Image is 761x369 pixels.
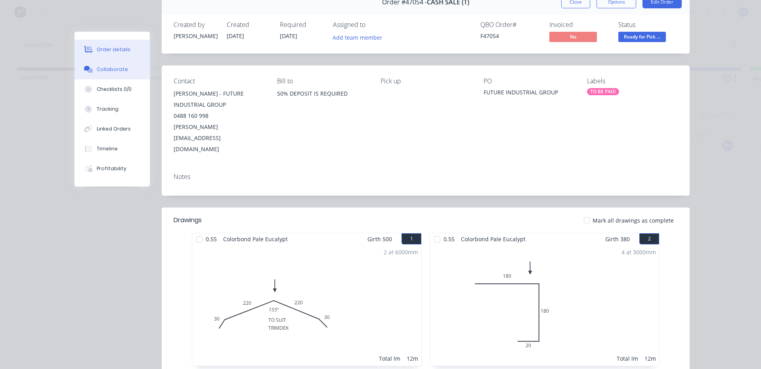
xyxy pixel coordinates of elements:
button: Collaborate [75,60,150,79]
div: Order details [97,46,130,53]
div: 2 at 6000mm [384,248,418,256]
div: F47054 [480,32,540,40]
div: 50% DEPOSIT IS REQUIRED [277,88,368,113]
div: Invoiced [549,21,609,29]
div: Linked Orders [97,125,131,133]
div: Notes [174,173,678,181]
span: Colorbond Pale Eucalypt [220,233,291,245]
div: Contact [174,77,264,85]
div: Total lm [379,354,400,363]
div: 0180180204 at 3000mmTotal lm12m [430,245,659,366]
div: PO [484,77,574,85]
span: 0.55 [440,233,458,245]
div: Created [227,21,270,29]
div: Assigned to [333,21,412,29]
span: No [549,32,597,42]
div: TO BE PAID [587,88,619,95]
div: QBO Order # [480,21,540,29]
button: Checklists 0/0 [75,79,150,99]
div: Labels [587,77,678,85]
div: Collaborate [97,66,128,73]
div: 0488 160 998 [174,110,264,121]
div: Checklists 0/0 [97,86,132,93]
span: Mark all drawings as complete [593,216,674,225]
span: [DATE] [227,32,244,40]
div: 4 at 3000mm [621,248,656,256]
div: 12m [644,354,656,363]
div: [PERSON_NAME] - FUTURE INDUSTRIAL GROUP0488 160 998[PERSON_NAME][EMAIL_ADDRESS][DOMAIN_NAME] [174,88,264,155]
div: Pick up [380,77,471,85]
div: Timeline [97,145,118,152]
div: 12m [407,354,418,363]
span: Colorbond Pale Eucalypt [458,233,529,245]
button: Add team member [333,32,387,42]
button: Add team member [329,32,387,42]
button: Ready for Pick ... [618,32,666,44]
div: Profitability [97,165,126,172]
div: Status [618,21,678,29]
button: Linked Orders [75,119,150,139]
button: 1 [402,233,421,244]
div: Created by [174,21,217,29]
div: FUTURE INDUSTRIAL GROUP [484,88,574,99]
span: Ready for Pick ... [618,32,666,42]
span: 0.55 [203,233,220,245]
button: Tracking [75,99,150,119]
span: Girth 380 [605,233,630,245]
div: Required [280,21,323,29]
button: Profitability [75,159,150,179]
div: TO SUITTRIMDEK3022022030155º2 at 6000mmTotal lm12m [192,245,421,366]
button: Timeline [75,139,150,159]
div: Tracking [97,106,119,113]
button: Order details [75,40,150,60]
button: 2 [639,233,659,244]
div: [PERSON_NAME] - FUTURE INDUSTRIAL GROUP [174,88,264,110]
div: Drawings [174,215,202,225]
div: 50% DEPOSIT IS REQUIRED [277,88,368,99]
div: Total lm [617,354,638,363]
span: [DATE] [280,32,297,40]
div: [PERSON_NAME] [174,32,217,40]
div: Bill to [277,77,368,85]
span: Girth 500 [367,233,392,245]
div: [PERSON_NAME][EMAIL_ADDRESS][DOMAIN_NAME] [174,121,264,155]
